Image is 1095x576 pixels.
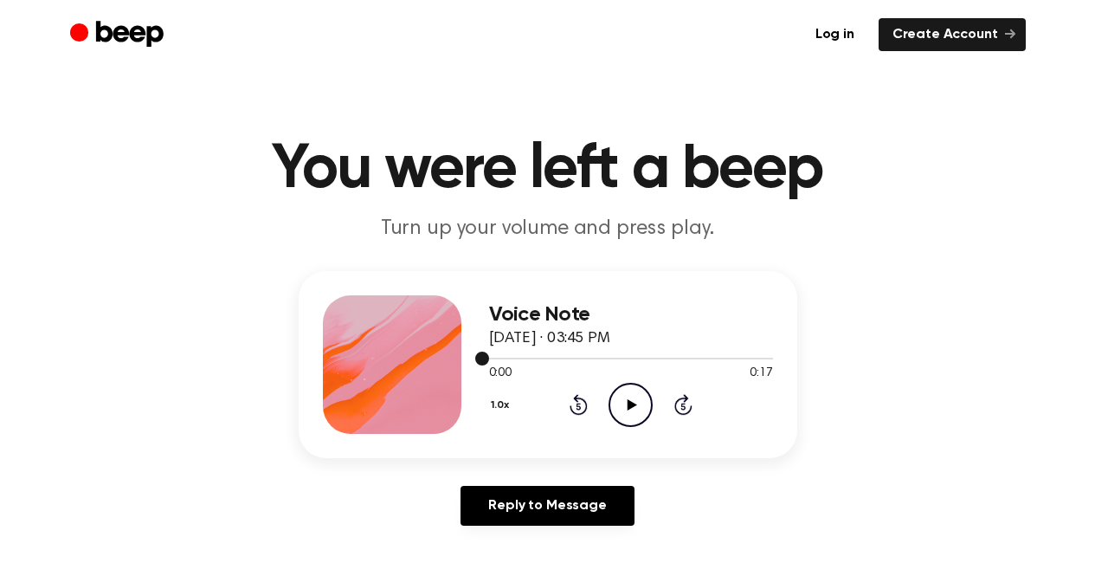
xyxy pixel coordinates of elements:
[489,391,516,420] button: 1.0x
[461,486,634,526] a: Reply to Message
[489,331,610,346] span: [DATE] · 03:45 PM
[216,215,880,243] p: Turn up your volume and press play.
[105,139,991,201] h1: You were left a beep
[70,18,168,52] a: Beep
[489,303,773,327] h3: Voice Note
[802,18,868,51] a: Log in
[750,365,772,383] span: 0:17
[489,365,512,383] span: 0:00
[879,18,1026,51] a: Create Account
